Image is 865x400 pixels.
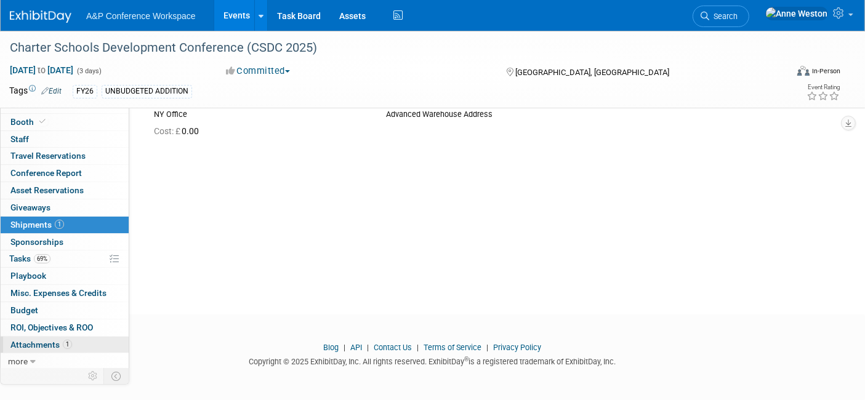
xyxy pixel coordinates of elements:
[10,202,50,212] span: Giveaways
[39,118,46,125] i: Booth reservation complete
[386,109,600,120] div: Advanced Warehouse Address
[73,85,97,98] div: FY26
[10,168,82,178] span: Conference Report
[36,65,47,75] span: to
[465,356,469,362] sup: ®
[76,67,102,75] span: (3 days)
[364,343,372,352] span: |
[10,271,46,281] span: Playbook
[41,87,62,95] a: Edit
[55,220,64,229] span: 1
[515,68,669,77] span: [GEOGRAPHIC_DATA], [GEOGRAPHIC_DATA]
[1,217,129,233] a: Shipments1
[10,10,71,23] img: ExhibitDay
[154,109,368,120] div: NY Office
[1,250,129,267] a: Tasks69%
[351,343,363,352] a: API
[10,151,86,161] span: Travel Reservations
[1,268,129,284] a: Playbook
[717,64,840,82] div: Event Format
[1,199,129,216] a: Giveaways
[414,343,422,352] span: |
[1,302,129,319] a: Budget
[494,343,542,352] a: Privacy Policy
[484,343,492,352] span: |
[9,84,62,98] td: Tags
[10,305,38,315] span: Budget
[34,254,50,263] span: 69%
[10,117,48,127] span: Booth
[797,66,810,76] img: Format-Inperson.png
[10,185,84,195] span: Asset Reservations
[693,6,749,27] a: Search
[154,126,204,136] span: 0.00
[10,134,29,144] span: Staff
[9,65,74,76] span: [DATE] [DATE]
[1,353,129,370] a: more
[1,337,129,353] a: Attachments1
[9,254,50,263] span: Tasks
[709,12,738,21] span: Search
[1,285,129,302] a: Misc. Expenses & Credits
[1,182,129,199] a: Asset Reservations
[222,65,295,78] button: Committed
[63,340,72,349] span: 1
[1,148,129,164] a: Travel Reservations
[324,343,339,352] a: Blog
[10,237,63,247] span: Sponsorships
[10,220,64,230] span: Shipments
[86,11,196,21] span: A&P Conference Workspace
[1,114,129,130] a: Booth
[82,368,104,384] td: Personalize Event Tab Strip
[102,85,192,98] div: UNBUDGETED ADDITION
[10,340,72,350] span: Attachments
[10,288,107,298] span: Misc. Expenses & Credits
[765,7,828,20] img: Anne Weston
[424,343,482,352] a: Terms of Service
[1,234,129,250] a: Sponsorships
[8,356,28,366] span: more
[6,37,770,59] div: Charter Schools Development Conference (CSDC 2025)
[341,343,349,352] span: |
[104,368,129,384] td: Toggle Event Tabs
[1,319,129,336] a: ROI, Objectives & ROO
[1,131,129,148] a: Staff
[154,126,182,136] span: Cost: £
[374,343,412,352] a: Contact Us
[807,84,840,90] div: Event Rating
[1,165,129,182] a: Conference Report
[10,322,93,332] span: ROI, Objectives & ROO
[811,66,840,76] div: In-Person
